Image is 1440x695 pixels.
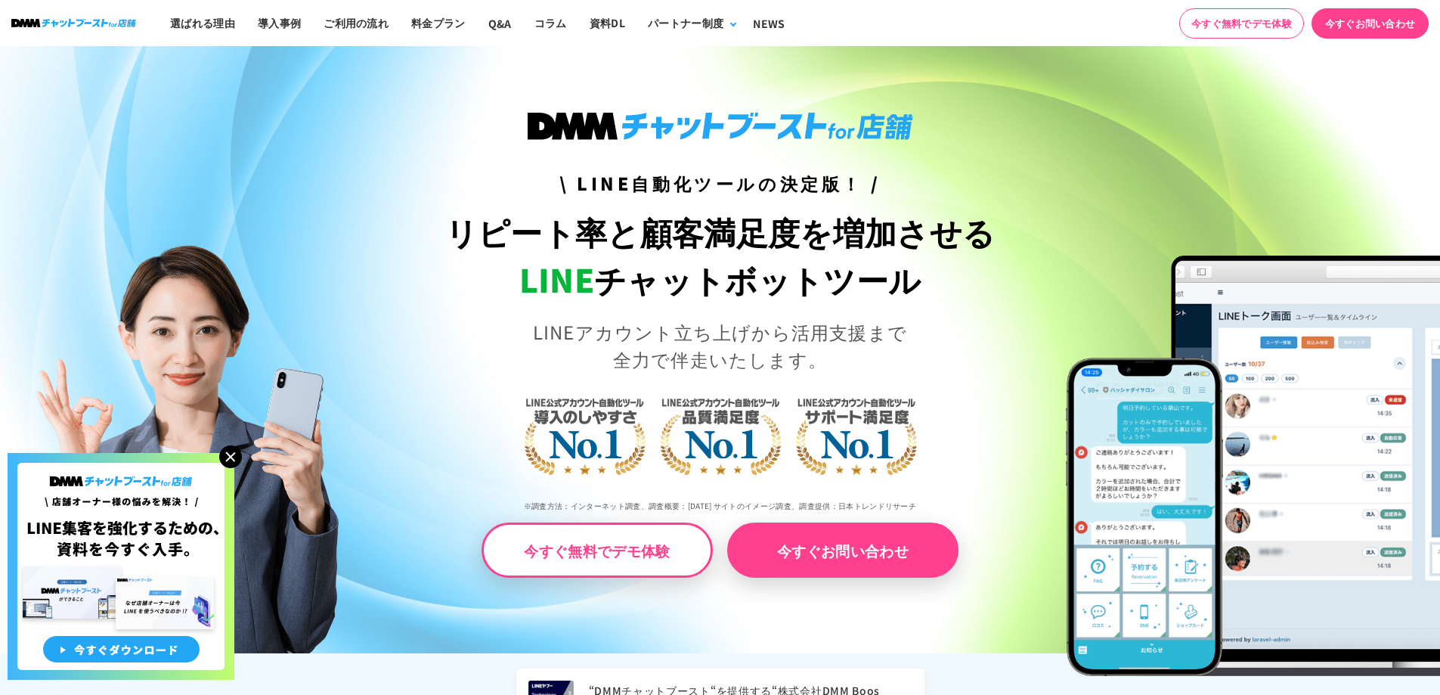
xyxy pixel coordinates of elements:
a: 店舗オーナー様の悩みを解決!LINE集客を狂化するための資料を今すぐ入手! [8,453,234,471]
img: LINE公式アカウント自動化ツール導入のしやすさNo.1｜LINE公式アカウント自動化ツール品質満足度No.1｜LINE公式アカウント自動化ツールサポート満足度No.1 [475,339,966,528]
a: 今すぐ無料でデモ体験 [1179,8,1304,39]
div: パートナー制度 [648,15,723,31]
h1: リピート率と顧客満足度を増加させる チャットボットツール [360,208,1080,303]
a: 今すぐ無料でデモ体験 [482,523,713,578]
p: ※調査方法：インターネット調査、調査概要：[DATE] サイトのイメージ調査、調査提供：日本トレンドリサーチ [360,489,1080,523]
p: LINEアカウント立ち上げから活用支援まで 全力で伴走いたします。 [360,318,1080,373]
a: 今すぐお問い合わせ [1311,8,1429,39]
img: ロゴ [11,19,136,27]
a: 今すぐお問い合わせ [727,523,958,578]
h3: \ LINE自動化ツールの決定版！ / [360,170,1080,197]
span: LINE [519,256,594,302]
img: 店舗オーナー様の悩みを解決!LINE集客を狂化するための資料を今すぐ入手! [8,453,234,680]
